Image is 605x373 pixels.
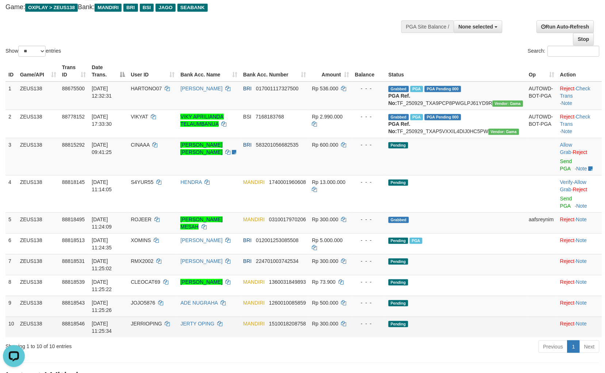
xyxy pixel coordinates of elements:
[180,279,222,285] a: [PERSON_NAME]
[557,254,602,275] td: ·
[557,296,602,317] td: ·
[579,340,600,353] a: Next
[62,142,85,148] span: 88815292
[560,86,590,99] a: Check Trans
[17,317,59,338] td: ZEUS138
[573,149,587,155] a: Reject
[388,259,408,265] span: Pending
[577,166,587,172] a: Note
[180,237,222,243] a: [PERSON_NAME]
[17,296,59,317] td: ZEUS138
[5,4,396,11] h4: Game: Bank:
[312,114,343,120] span: Rp 2.990.000
[92,114,112,127] span: [DATE] 17:33:30
[180,114,223,127] a: VIKY APRILIANDA TELAUMBANUA
[557,317,602,338] td: ·
[131,258,153,264] span: RMX2002
[5,82,17,110] td: 1
[526,110,558,138] td: AUTOWD-BOT-PGA
[180,142,222,155] a: [PERSON_NAME] [PERSON_NAME]
[388,114,409,120] span: Grabbed
[243,142,252,148] span: BRI
[576,279,587,285] a: Note
[131,279,160,285] span: CLEOCAT69
[401,20,454,33] div: PGA Site Balance /
[131,300,155,306] span: JOJO5876
[17,61,59,82] th: Game/API: activate to sort column ascending
[557,61,602,82] th: Action
[557,82,602,110] td: · ·
[388,238,408,244] span: Pending
[557,138,602,175] td: ·
[92,237,112,250] span: [DATE] 11:24:35
[352,61,386,82] th: Balance
[3,3,25,25] button: Open LiveChat chat widget
[89,61,128,82] th: Date Trans.: activate to sort column descending
[62,216,85,222] span: 88818495
[388,121,410,134] b: PGA Ref. No:
[17,82,59,110] td: ZEUS138
[5,233,17,254] td: 6
[62,279,85,285] span: 88818539
[386,82,526,110] td: TF_250929_TXA9PCP8PWGLPJ61YD9R
[355,257,383,265] div: - - -
[131,142,149,148] span: CINAAA
[256,86,299,91] span: Copy 017001117327500 to clipboard
[493,101,523,107] span: Vendor URL: https://trx31.1velocity.biz
[243,300,265,306] span: MANDIRI
[243,279,265,285] span: MANDIRI
[5,61,17,82] th: ID
[526,61,558,82] th: Op: activate to sort column ascending
[560,86,575,91] a: Reject
[5,138,17,175] td: 3
[388,93,410,106] b: PGA Ref. No:
[17,212,59,233] td: ZEUS138
[355,141,383,148] div: - - -
[269,321,306,327] span: Copy 1510018208758 to clipboard
[557,110,602,138] td: · ·
[62,114,85,120] span: 88778152
[312,258,338,264] span: Rp 300.000
[243,114,252,120] span: BSI
[18,46,46,57] select: Showentries
[557,275,602,296] td: ·
[269,179,306,185] span: Copy 1740001960608 to clipboard
[92,179,112,192] span: [DATE] 11:14:05
[131,216,152,222] span: ROJEER
[560,179,586,192] a: Allow Grab
[180,86,222,91] a: [PERSON_NAME]
[131,179,153,185] span: S4YUR55
[557,233,602,254] td: ·
[123,4,138,12] span: BRI
[92,142,112,155] span: [DATE] 09:41:25
[576,216,587,222] a: Note
[312,179,346,185] span: Rp 13.000.000
[388,279,408,286] span: Pending
[386,61,526,82] th: Status
[576,237,587,243] a: Note
[312,216,338,222] span: Rp 300.000
[425,86,461,92] span: PGA Pending
[128,61,177,82] th: User ID: activate to sort column ascending
[269,216,306,222] span: Copy 0310017970206 to clipboard
[180,321,214,327] a: JERTY OPING
[177,4,208,12] span: SEABANK
[560,179,586,192] span: ·
[560,216,575,222] a: Reject
[62,179,85,185] span: 88818145
[5,340,246,350] div: Showing 1 to 10 of 10 entries
[573,186,587,192] a: Reject
[560,279,575,285] a: Reject
[576,300,587,306] a: Note
[269,300,306,306] span: Copy 1260010085859 to clipboard
[312,86,338,91] span: Rp 536.000
[560,300,575,306] a: Reject
[573,33,594,45] a: Stop
[17,254,59,275] td: ZEUS138
[17,138,59,175] td: ZEUS138
[25,4,78,12] span: OXPLAY > ZEUS138
[560,321,575,327] a: Reject
[312,142,338,148] span: Rp 600.000
[5,254,17,275] td: 7
[243,321,265,327] span: MANDIRI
